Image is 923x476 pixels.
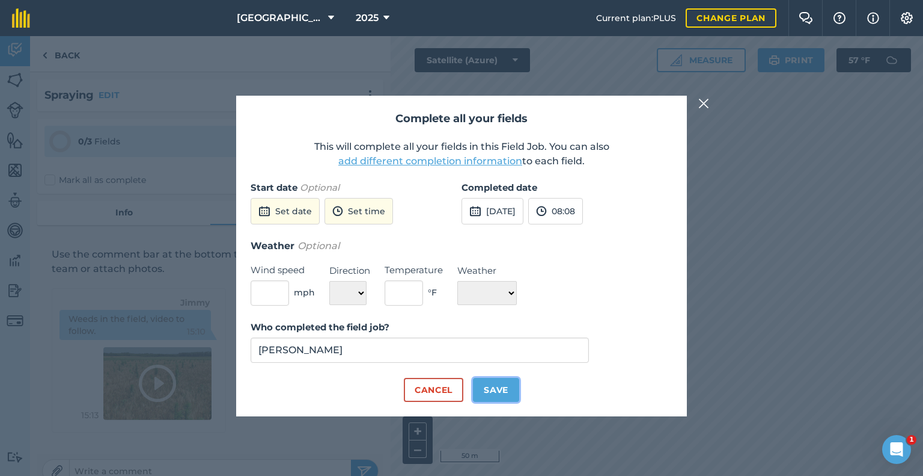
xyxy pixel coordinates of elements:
strong: Completed date [461,182,537,193]
span: mph [294,286,315,299]
button: Save [473,378,519,402]
label: Wind speed [251,263,315,277]
strong: Start date [251,182,297,193]
label: Weather [457,264,517,278]
img: svg+xml;base64,PHN2ZyB4bWxucz0iaHR0cDovL3d3dy53My5vcmcvMjAwMC9zdmciIHdpZHRoPSIyMiIgaGVpZ2h0PSIzMC... [698,96,709,111]
p: This will complete all your fields in this Field Job. You can also to each field. [251,140,672,168]
img: A cog icon [900,12,914,24]
h3: Weather [251,238,672,254]
img: svg+xml;base64,PHN2ZyB4bWxucz0iaHR0cDovL3d3dy53My5vcmcvMjAwMC9zdmciIHdpZHRoPSIxNyIgaGVpZ2h0PSIxNy... [867,11,879,25]
img: svg+xml;base64,PD94bWwgdmVyc2lvbj0iMS4wIiBlbmNvZGluZz0idXRmLTgiPz4KPCEtLSBHZW5lcmF0b3I6IEFkb2JlIE... [258,204,270,218]
button: Set time [324,198,393,224]
iframe: Intercom live chat [882,435,911,464]
img: fieldmargin Logo [12,8,30,28]
button: Set date [251,198,320,224]
strong: Who completed the field job? [251,321,389,333]
span: 1 [907,435,916,445]
span: [GEOGRAPHIC_DATA] [237,11,323,25]
span: Current plan : PLUS [596,11,676,25]
h2: Complete all your fields [251,110,672,128]
img: Two speech bubbles overlapping with the left bubble in the forefront [799,12,813,24]
label: Direction [329,264,370,278]
span: 2025 [356,11,379,25]
img: A question mark icon [832,12,847,24]
button: add different completion information [338,154,522,168]
img: svg+xml;base64,PD94bWwgdmVyc2lvbj0iMS4wIiBlbmNvZGluZz0idXRmLTgiPz4KPCEtLSBHZW5lcmF0b3I6IEFkb2JlIE... [332,204,343,218]
em: Optional [300,182,340,193]
button: [DATE] [461,198,523,224]
em: Optional [297,240,340,252]
button: Cancel [404,378,463,402]
button: 08:08 [528,198,583,224]
label: Temperature [385,263,443,277]
img: svg+xml;base64,PD94bWwgdmVyc2lvbj0iMS4wIiBlbmNvZGluZz0idXRmLTgiPz4KPCEtLSBHZW5lcmF0b3I6IEFkb2JlIE... [469,204,481,218]
a: Change plan [686,8,776,28]
span: ° F [428,286,437,299]
img: svg+xml;base64,PD94bWwgdmVyc2lvbj0iMS4wIiBlbmNvZGluZz0idXRmLTgiPz4KPCEtLSBHZW5lcmF0b3I6IEFkb2JlIE... [536,204,547,218]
